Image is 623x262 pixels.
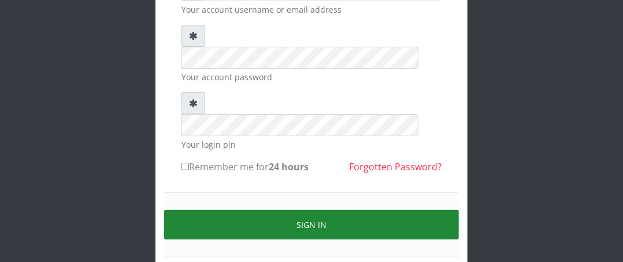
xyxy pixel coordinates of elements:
[181,139,442,151] small: Your login pin
[181,163,189,170] input: Remember me for24 hours
[181,3,442,16] small: Your account username or email address
[349,160,442,173] a: Forgotten Password?
[269,160,309,173] b: 24 hours
[164,210,459,239] button: Sign in
[181,71,442,83] small: Your account password
[181,160,309,174] label: Remember me for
